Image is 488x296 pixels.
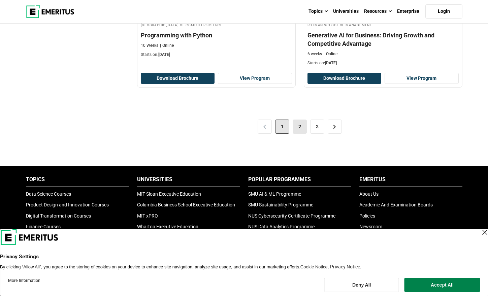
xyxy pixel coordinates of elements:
[248,224,315,229] a: NUS Data Analytics Programme
[26,224,61,229] a: Finance Courses
[324,51,337,57] p: Online
[158,52,170,57] span: [DATE]
[141,73,215,84] button: Download Brochure
[359,191,379,197] a: About Us
[141,43,158,48] p: 10 Weeks
[26,202,109,207] a: Product Design and Innovation Courses
[137,191,201,197] a: MIT Sloan Executive Education
[275,120,289,134] span: 1
[325,61,337,65] span: [DATE]
[425,4,462,19] a: Login
[248,191,301,197] a: SMU AI & ML Programme
[359,202,433,207] a: Academic And Examination Boards
[359,213,375,219] a: Policies
[248,202,313,207] a: SMU Sustainability Programme
[310,120,324,134] a: 3
[137,213,158,219] a: MIT xPRO
[307,31,459,48] h4: Generative AI for Business: Driving Growth and Competitive Advantage
[307,51,322,57] p: 6 weeks
[141,31,292,39] h4: Programming with Python
[137,202,235,207] a: Columbia Business School Executive Education
[160,43,174,48] p: Online
[26,213,91,219] a: Digital Transformation Courses
[218,73,292,84] a: View Program
[137,224,198,229] a: Wharton Executive Education
[307,73,382,84] button: Download Brochure
[248,213,335,219] a: NUS Cybersecurity Certificate Programme
[307,22,459,28] h4: Rotman School of Management
[359,224,382,229] a: Newsroom
[293,120,307,134] a: 2
[141,22,292,28] h4: [GEOGRAPHIC_DATA] of Computer Science
[385,73,459,84] a: View Program
[141,52,292,58] p: Starts on:
[307,60,459,66] p: Starts on:
[26,191,71,197] a: Data Science Courses
[328,120,342,134] a: >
